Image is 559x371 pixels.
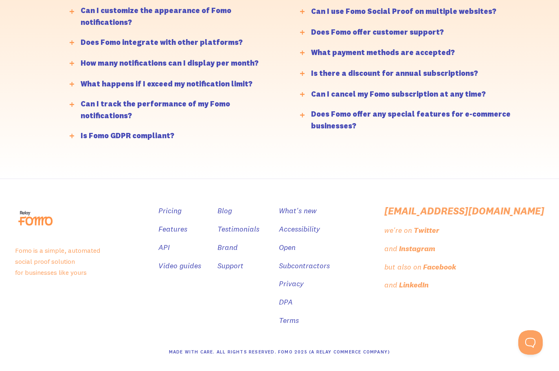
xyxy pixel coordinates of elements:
[311,68,478,79] div: Is there a discount for annual subscriptions?
[217,223,259,235] a: Testimonials
[384,279,397,291] div: and
[81,78,252,90] div: What happens if I exceed my notification limit?
[311,26,444,38] div: Does Fomo offer customer support?
[399,243,435,255] div: Instagram
[311,6,496,18] div: Can I use Fomo Social Proof on multiple websites?
[81,5,283,29] div: Can I customize the appearance of Fomo notifications?
[279,260,330,272] a: Subcontractors
[279,205,317,217] a: What's new
[279,223,320,235] a: Accessibility
[311,47,455,59] div: What payment methods are accepted?
[279,278,304,290] a: Privacy
[158,223,187,235] a: Features
[279,296,293,308] a: DPA
[423,261,458,273] a: Facebook
[399,279,430,291] a: LinkedIn
[384,205,544,217] a: [EMAIL_ADDRESS][DOMAIN_NAME]
[81,98,283,122] div: Can I track the performance of my Fomo notifications?
[158,242,170,254] a: API
[217,260,243,272] a: Support
[414,225,439,236] div: Twitter
[158,260,201,272] a: Video guides
[169,346,390,358] div: Made With Care. All Rights Reserved. Fomo 2025 (A Relay Commerce Company)
[399,279,429,291] div: LinkedIn
[81,57,259,69] div: How many notifications can I display per month?
[15,245,142,278] p: Fomo is a simple, automated social proof solution for businesses like yours
[518,330,543,355] iframe: Toggle Customer Support
[217,242,238,254] a: Brand
[384,261,421,273] div: but also on
[279,315,299,327] a: Terms
[81,130,174,142] div: Is Fomo GDPR compliant?
[158,205,182,217] a: Pricing
[423,261,456,273] div: Facebook
[414,225,441,236] a: Twitter
[311,108,513,132] div: Does Fomo offer any special features for e-commerce businesses?
[399,243,437,255] a: Instagram
[279,242,296,254] a: Open
[81,37,243,49] div: Does Fomo integrate with other platforms?
[311,88,486,100] div: Can I cancel my Fomo subscription at any time?
[217,205,232,217] a: Blog
[384,225,412,236] div: we're on
[384,243,397,255] div: and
